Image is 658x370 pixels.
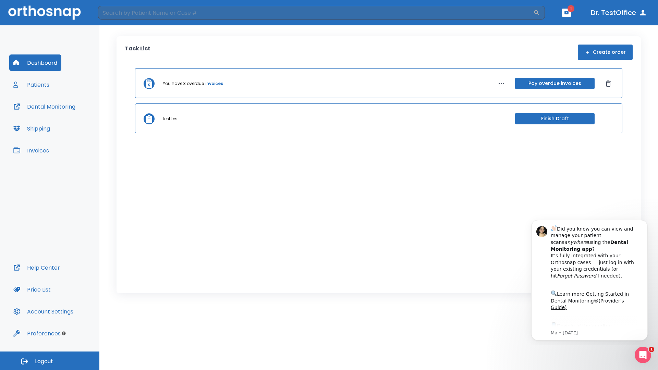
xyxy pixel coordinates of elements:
[9,325,65,342] button: Preferences
[649,347,654,352] span: 1
[635,347,651,363] iframe: Intercom live chat
[588,7,650,19] button: Dr. TestOffice
[98,6,533,20] input: Search by Patient Name or Case #
[515,78,595,89] button: Pay overdue invoices
[9,259,64,276] button: Help Center
[116,11,122,16] button: Dismiss notification
[9,98,80,115] button: Dental Monitoring
[515,113,595,124] button: Finish Draft
[9,281,55,298] button: Price List
[61,330,67,336] div: Tooltip anchor
[9,54,61,71] button: Dashboard
[30,109,91,122] a: App Store
[35,358,53,365] span: Logout
[30,108,116,143] div: Download the app: | ​ Let us know if you need help getting started!
[9,120,54,137] button: Shipping
[163,81,204,87] p: You have 3 overdue
[578,45,633,60] button: Create order
[125,45,150,60] p: Task List
[9,303,77,320] button: Account Settings
[9,76,53,93] button: Patients
[9,142,53,159] button: Invoices
[8,5,81,20] img: Orthosnap
[521,214,658,345] iframe: Intercom notifications message
[603,78,614,89] button: Dismiss
[205,81,223,87] a: invoices
[30,116,116,122] p: Message from Ma, sent 6w ago
[568,5,574,12] span: 1
[163,116,179,122] p: test test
